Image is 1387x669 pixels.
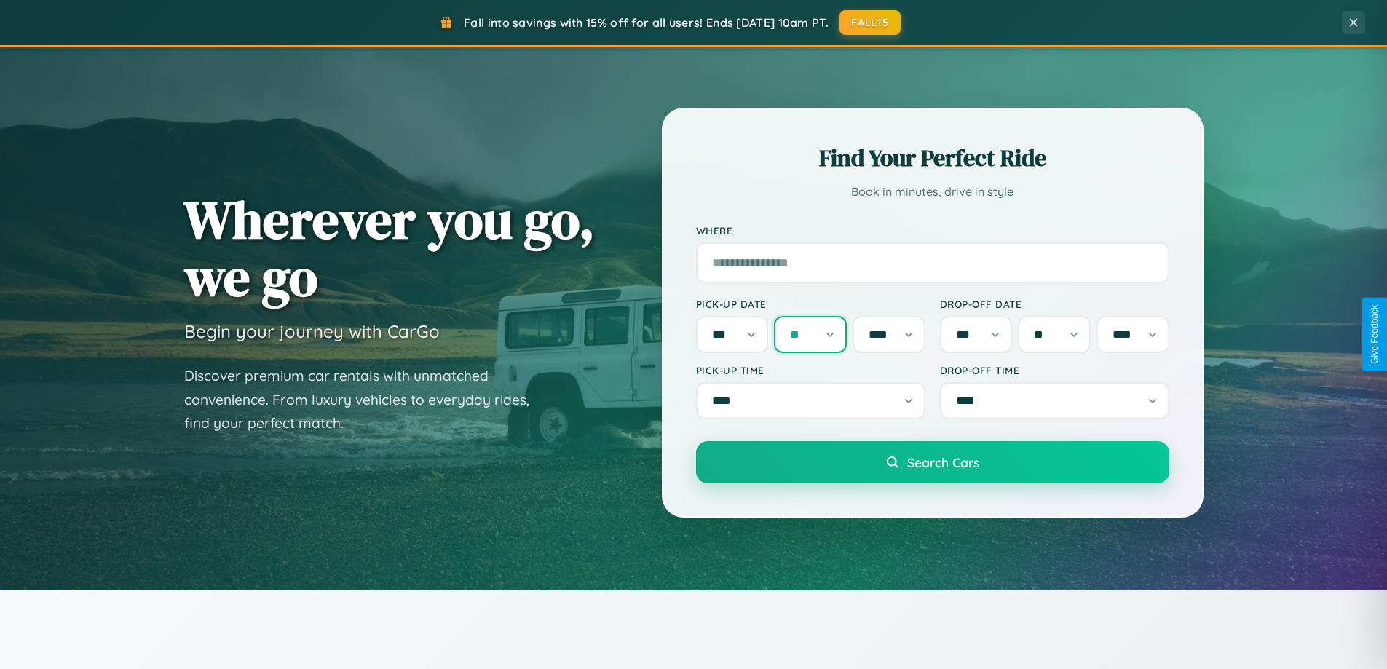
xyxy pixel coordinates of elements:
[907,454,979,470] span: Search Cars
[184,320,440,342] h3: Begin your journey with CarGo
[184,364,548,435] p: Discover premium car rentals with unmatched convenience. From luxury vehicles to everyday rides, ...
[696,181,1169,202] p: Book in minutes, drive in style
[696,224,1169,237] label: Where
[940,364,1169,376] label: Drop-off Time
[1370,305,1380,364] div: Give Feedback
[696,142,1169,174] h2: Find Your Perfect Ride
[464,15,829,30] span: Fall into savings with 15% off for all users! Ends [DATE] 10am PT.
[696,298,925,310] label: Pick-up Date
[184,191,595,306] h1: Wherever you go, we go
[839,10,901,35] button: FALL15
[940,298,1169,310] label: Drop-off Date
[696,441,1169,483] button: Search Cars
[696,364,925,376] label: Pick-up Time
